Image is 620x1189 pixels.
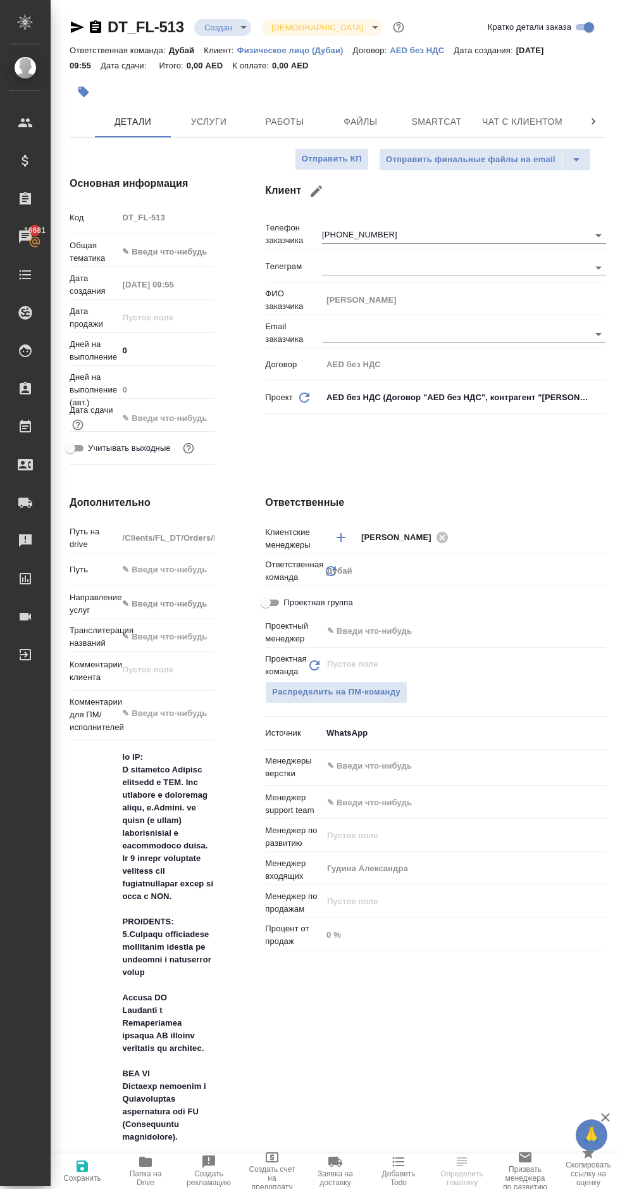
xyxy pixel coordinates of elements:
p: Договор: [353,46,390,55]
button: Скопировать ссылку для ЯМессенджера [70,20,85,35]
p: Комментарии для ПМ/исполнителей [70,696,118,734]
input: ✎ Введи что-нибудь [326,624,560,639]
p: Код [70,211,118,224]
span: Работы [254,114,315,130]
span: [PERSON_NAME] [361,531,439,544]
button: Отправить КП [295,148,369,170]
span: Добавить Todo [375,1169,423,1187]
span: Отправить КП [302,152,362,167]
p: Телефон заказчика [265,222,322,247]
button: Добавить тэг [70,78,97,106]
input: ✎ Введи что-нибудь [118,409,214,427]
p: Менеджер входящих [265,857,322,883]
input: Пустое поле [118,529,214,547]
a: 16681 [3,221,47,253]
span: Проектная группа [283,596,352,609]
p: Менеджеры верстки [265,755,322,780]
p: Проектный менеджер [265,620,322,645]
button: Open [590,325,607,343]
p: Менеджер support team [265,791,322,817]
button: Если добавить услуги и заполнить их объемом, то дата рассчитается автоматически [70,417,86,433]
button: Призвать менеджера по развитию [493,1154,557,1189]
button: Создать рекламацию [177,1154,240,1189]
a: Физическое лицо (Дубаи) [237,44,353,55]
p: Email заказчика [265,320,322,346]
h4: Основная информация [70,176,214,191]
button: Выбери, если сб и вс нужно считать рабочими днями для выполнения заказа. [180,440,197,456]
span: Распределить на ПМ-команду [272,685,400,700]
button: Распределить на ПМ-команду [265,681,407,703]
p: 0,00 AED [272,61,318,70]
p: Дата создания [70,272,118,298]
p: Дата сдачи: [101,61,149,70]
p: Менеджер по развитию [265,824,322,850]
p: Менеджер по продажам [265,890,322,915]
button: Добавить менеджера [326,522,356,553]
input: Пустое поле [118,275,214,294]
span: Папка на Drive [121,1169,170,1187]
p: Транслитерация названий [70,624,118,650]
button: Создан [201,22,236,33]
p: Процент от продаж [265,922,322,948]
input: Пустое поле [322,355,606,374]
span: Детали [102,114,163,130]
p: Дата сдачи [70,404,113,417]
input: ✎ Введи что-нибудь [326,758,560,774]
div: Создан [194,19,251,36]
button: Добавить Todo [367,1154,430,1189]
p: Итого: [159,61,186,70]
button: Доп статусы указывают на важность/срочность заказа [390,19,407,35]
input: Пустое поле [326,893,576,909]
div: split button [379,148,591,171]
input: Пустое поле [118,208,214,227]
div: ✎ Введи что-нибудь [122,246,217,258]
span: 🙏 [581,1122,602,1148]
input: ✎ Введи что-нибудь [326,795,560,810]
div: Дубай [322,560,606,582]
h4: Дополнительно [70,495,214,510]
p: Телеграм [265,260,322,273]
span: Отправить финальные файлы на email [386,153,555,167]
button: Open [599,802,602,804]
button: Отправить финальные файлы на email [379,148,562,171]
p: Ответственная команда [265,558,323,584]
p: К оплате: [232,61,272,70]
span: Файлы [330,114,391,130]
button: Заявка на доставку [304,1154,367,1189]
a: DT_FL-513 [108,18,184,35]
h4: Ответственные [265,495,606,510]
button: Определить тематику [430,1154,493,1189]
div: ✎ Введи что-нибудь [122,598,217,610]
p: Дней на выполнение [70,338,118,363]
button: Скопировать ссылку [88,20,103,35]
input: Пустое поле [118,308,214,327]
button: Папка на Drive [114,1154,177,1189]
p: Ответственная команда: [70,46,169,55]
input: Пустое поле [118,381,214,399]
span: Кратко детали заказа [488,21,571,34]
span: Заявка на доставку [311,1169,359,1187]
span: Smartcat [406,114,467,130]
p: Проектная команда [265,653,306,678]
p: Путь на drive [70,525,118,551]
div: Создан [261,19,382,36]
span: Чат с клиентом [482,114,562,130]
span: Услуги [178,114,239,130]
button: Open [590,227,607,244]
p: Источник [265,727,322,739]
input: Пустое поле [322,291,606,309]
span: Сохранить [63,1174,101,1183]
p: Дата создания: [454,46,516,55]
p: Дубай [169,46,204,55]
p: Комментарии клиента [70,658,118,684]
button: Скопировать ссылку на оценку заказа [557,1154,620,1189]
button: Создать счет на предоплату [240,1154,304,1189]
p: AED без НДС [390,46,454,55]
a: AED без НДС [390,44,454,55]
p: Дата продажи [70,305,118,330]
p: Общая тематика [70,239,118,265]
button: 🙏 [576,1119,607,1151]
p: Договор [265,358,322,371]
button: Open [599,765,602,767]
h4: Клиент [265,176,606,206]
